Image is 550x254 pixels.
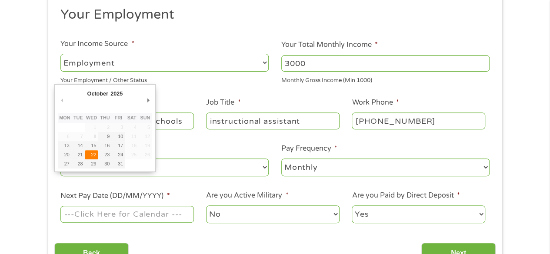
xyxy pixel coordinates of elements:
[98,150,112,159] button: 23
[60,6,483,23] h2: Your Employment
[86,115,97,120] abbr: Wednesday
[206,98,240,107] label: Job Title
[85,141,98,150] button: 15
[60,73,269,85] div: Your Employment / Other Status
[59,115,70,120] abbr: Monday
[85,150,98,159] button: 22
[281,144,337,153] label: Pay Frequency
[206,191,288,200] label: Are you Active Military
[144,94,152,106] button: Next Month
[71,159,85,168] button: 28
[100,115,110,120] abbr: Thursday
[352,112,485,129] input: (231) 754-4010
[115,115,122,120] abbr: Friday
[85,159,98,168] button: 29
[206,112,339,129] input: Cashier
[352,191,460,200] label: Are you Paid by Direct Deposit
[98,141,112,150] button: 16
[281,40,378,49] label: Your Total Monthly Income
[112,159,125,168] button: 31
[58,94,66,106] button: Previous Month
[98,132,112,141] button: 9
[112,141,125,150] button: 17
[60,206,193,222] input: Use the arrow keys to pick a date
[58,150,71,159] button: 20
[112,132,125,141] button: 10
[73,115,83,120] abbr: Tuesday
[127,115,137,120] abbr: Saturday
[352,98,399,107] label: Work Phone
[60,40,134,49] label: Your Income Source
[110,88,124,99] div: 2025
[60,191,170,201] label: Next Pay Date (DD/MM/YYYY)
[112,150,125,159] button: 24
[71,150,85,159] button: 21
[71,141,85,150] button: 14
[281,55,490,72] input: 1800
[140,115,150,120] abbr: Sunday
[86,88,110,99] div: October
[58,159,71,168] button: 27
[98,159,112,168] button: 30
[281,73,490,85] div: Monthly Gross Income (Min 1000)
[58,141,71,150] button: 13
